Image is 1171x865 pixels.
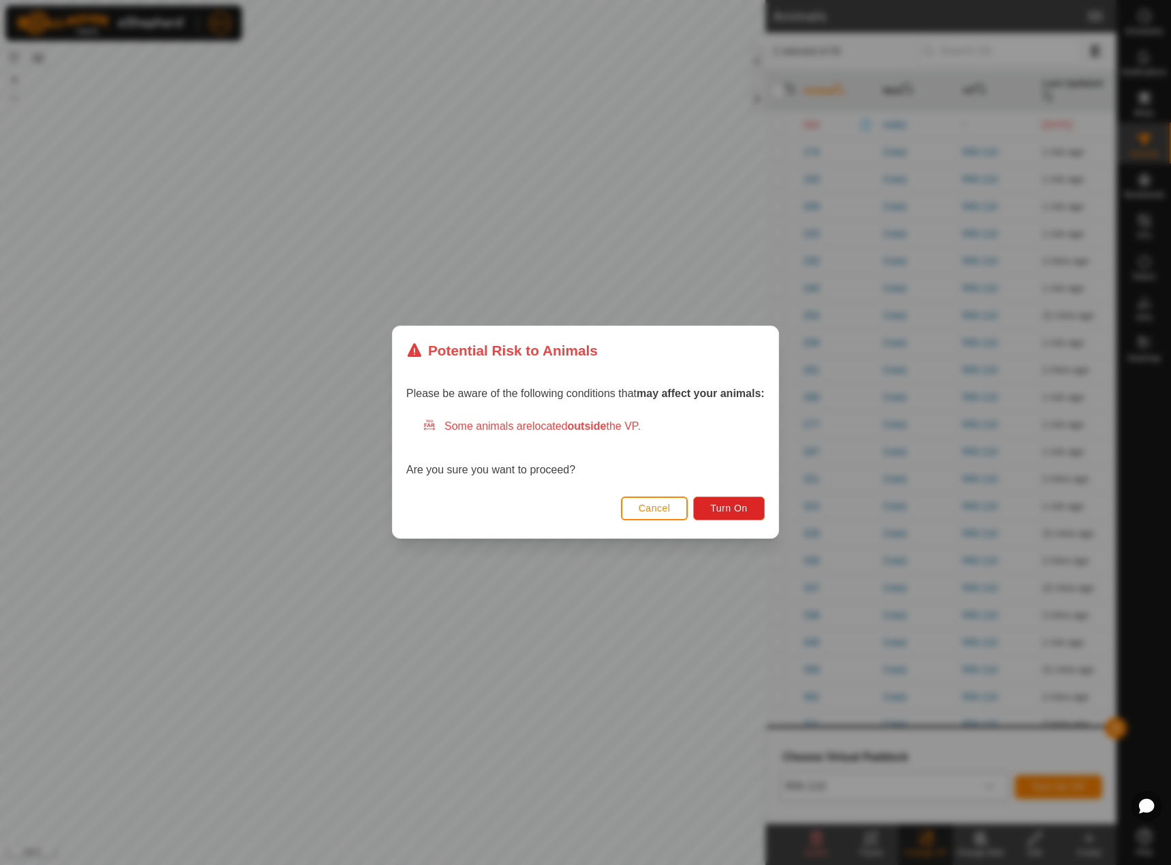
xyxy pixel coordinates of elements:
strong: may affect your animals: [637,388,765,400]
div: Are you sure you want to proceed? [406,419,765,479]
button: Cancel [621,497,688,520]
span: Please be aware of the following conditions that [406,388,765,400]
span: Cancel [639,503,671,514]
div: Some animals are [423,419,765,435]
strong: outside [568,421,607,432]
span: located the VP. [532,421,641,432]
button: Turn On [694,497,765,520]
span: Turn On [711,503,748,514]
div: Potential Risk to Animals [406,340,598,361]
